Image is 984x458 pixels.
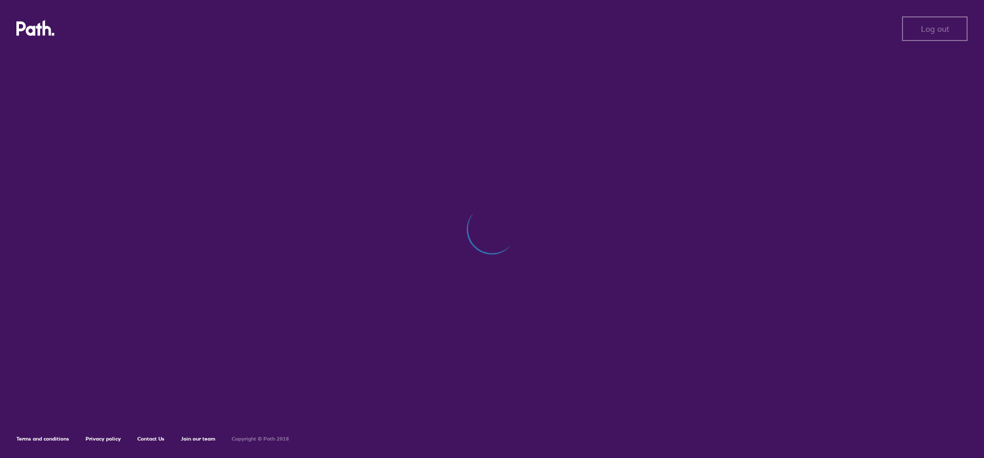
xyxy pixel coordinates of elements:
span: Log out [921,24,949,33]
button: Log out [902,16,968,41]
a: Terms and conditions [16,435,69,442]
a: Contact Us [137,435,165,442]
h6: Copyright © Path 2018 [232,436,289,442]
a: Privacy policy [86,435,121,442]
a: Join our team [181,435,215,442]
